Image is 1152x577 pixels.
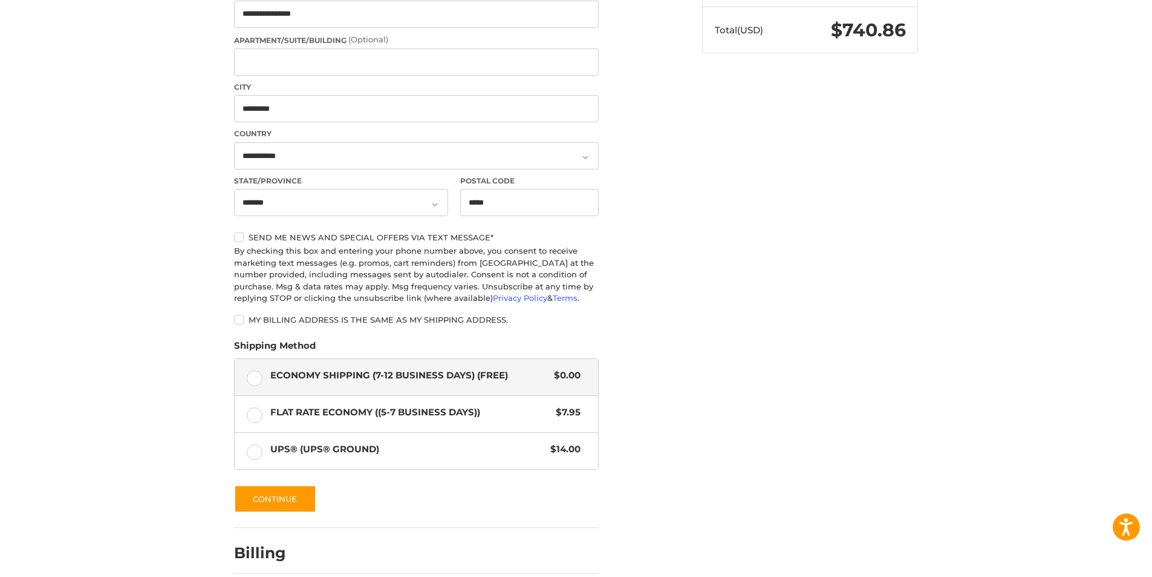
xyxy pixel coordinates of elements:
label: State/Province [234,176,448,186]
div: By checking this box and entering your phone number above, you consent to receive marketing text ... [234,245,599,305]
span: Economy Shipping (7-12 Business Days) (Free) [270,369,548,383]
span: Total (USD) [715,24,763,36]
label: Postal Code [460,176,599,186]
small: (Optional) [348,35,388,44]
label: City [234,82,599,93]
span: UPS® (UPS® Ground) [270,443,545,457]
span: $7.95 [550,406,581,420]
a: Terms [553,293,578,303]
legend: Shipping Method [234,339,316,358]
button: Continue [234,485,316,513]
span: Flat Rate Economy ((5-7 Business Days)) [270,406,550,420]
label: My billing address is the same as my shipping address. [234,315,599,325]
span: $14.00 [544,443,581,457]
label: Apartment/Suite/Building [234,34,599,46]
label: Send me news and special offers via text message* [234,232,599,242]
span: $740.86 [831,19,906,41]
span: $0.00 [548,369,581,383]
a: Privacy Policy [493,293,547,303]
h2: Billing [234,544,305,562]
label: Country [234,128,599,139]
iframe: Google Customer Reviews [1052,544,1152,577]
